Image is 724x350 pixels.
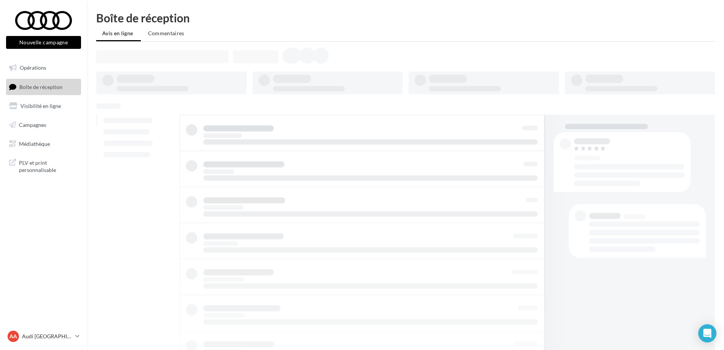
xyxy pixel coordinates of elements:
[22,333,72,340] p: Audi [GEOGRAPHIC_DATA]
[9,333,17,340] span: AA
[5,155,83,177] a: PLV et print personnalisable
[20,64,46,71] span: Opérations
[5,60,83,76] a: Opérations
[19,83,62,90] span: Boîte de réception
[698,324,716,342] div: Open Intercom Messenger
[6,329,81,344] a: AA Audi [GEOGRAPHIC_DATA]
[6,36,81,49] button: Nouvelle campagne
[20,103,61,109] span: Visibilité en ligne
[5,136,83,152] a: Médiathèque
[19,122,46,128] span: Campagnes
[5,79,83,95] a: Boîte de réception
[19,158,78,174] span: PLV et print personnalisable
[96,12,715,23] div: Boîte de réception
[19,140,50,147] span: Médiathèque
[5,98,83,114] a: Visibilité en ligne
[5,117,83,133] a: Campagnes
[148,30,184,36] span: Commentaires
